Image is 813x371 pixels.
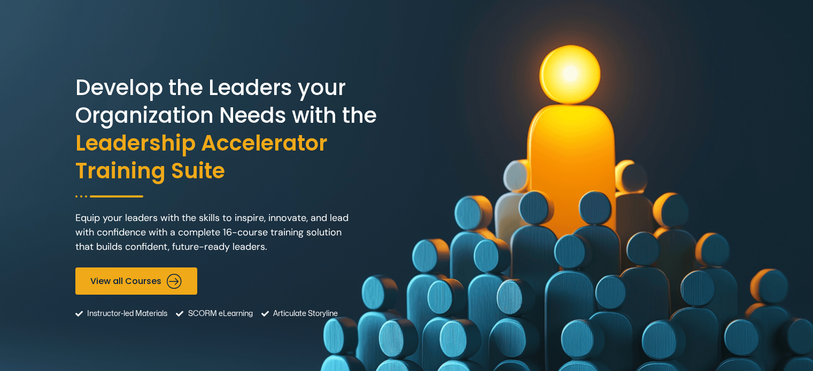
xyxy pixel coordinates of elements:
p: Equip your leaders with the skills to inspire, innovate, and lead with confidence with a complete... [75,211,358,254]
span: Leadership Accelerator Training Suite [75,129,404,185]
span: SCORM eLearning [185,300,253,327]
a: View all Courses [75,267,197,295]
span: View all Courses [90,276,161,286]
iframe: chat widget [677,348,808,371]
span: Articulate Storyline [270,300,338,327]
span: Instructor-led Materials [84,300,167,327]
h2: Develop the Leaders your Organization Needs with the [75,74,404,185]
